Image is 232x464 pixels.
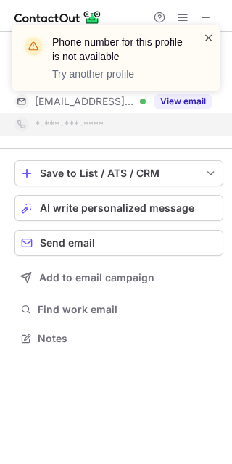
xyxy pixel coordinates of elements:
span: Notes [38,332,217,345]
img: ContactOut v5.3.10 [14,9,101,26]
span: Find work email [38,303,217,316]
button: AI write personalized message [14,195,223,221]
header: Phone number for this profile is not available [52,35,186,64]
span: Add to email campaign [39,272,154,283]
div: Save to List / ATS / CRM [40,167,198,179]
button: Notes [14,328,223,349]
button: Find work email [14,299,223,320]
img: warning [22,35,45,58]
span: Send email [40,237,95,249]
button: Send email [14,230,223,256]
button: Add to email campaign [14,265,223,291]
button: save-profile-one-click [14,160,223,186]
p: Try another profile [52,67,186,81]
span: AI write personalized message [40,202,194,214]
